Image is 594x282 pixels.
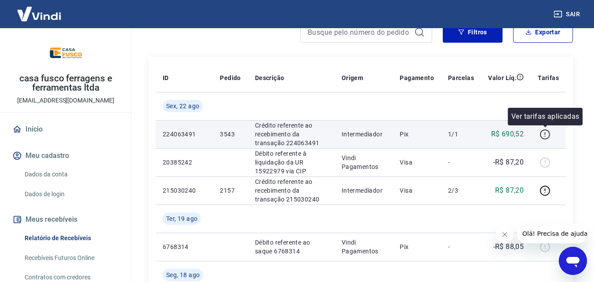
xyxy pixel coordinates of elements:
p: Descrição [255,73,284,82]
p: Pix [400,242,434,251]
p: 215030240 [163,186,206,195]
p: Intermediador [342,186,386,195]
p: Débito referente à liquidação da UR 15922979 via CIP [255,149,328,176]
span: Ter, 19 ago [166,214,197,223]
p: R$ 690,52 [491,129,524,139]
p: 224063491 [163,130,206,139]
p: - [448,242,474,251]
a: Relatório de Recebíveis [21,229,121,247]
span: Sex, 22 ago [166,102,199,110]
img: 5299c04a-b9c4-473e-8f8b-50ff3666fb53.jpeg [48,35,84,70]
a: Dados da conta [21,165,121,183]
p: [EMAIL_ADDRESS][DOMAIN_NAME] [17,96,114,105]
p: Intermediador [342,130,386,139]
p: 1/1 [448,130,474,139]
p: casa fusco ferragens e ferramentas ltda [7,74,124,92]
iframe: Mensagem da empresa [517,224,587,243]
p: Vindi Pagamentos [342,238,386,256]
span: Olá! Precisa de ajuda? [5,6,74,13]
img: Vindi [11,0,68,27]
p: Débito referente ao saque 6768314 [255,238,328,256]
p: 2/3 [448,186,474,195]
p: Parcelas [448,73,474,82]
p: Pix [400,130,434,139]
p: -R$ 87,20 [493,157,524,168]
p: Ver tarifas aplicadas [511,111,579,122]
p: 2157 [220,186,241,195]
p: 20385242 [163,158,206,167]
p: Visa [400,186,434,195]
p: 6768314 [163,242,206,251]
p: 3543 [220,130,241,139]
button: Meu cadastro [11,146,121,165]
p: Origem [342,73,363,82]
a: Início [11,120,121,139]
p: Crédito referente ao recebimento da transação 224063491 [255,121,328,147]
p: Tarifas [538,73,559,82]
p: Crédito referente ao recebimento da transação 215030240 [255,177,328,204]
iframe: Fechar mensagem [496,226,514,243]
button: Filtros [443,22,503,43]
p: Vindi Pagamentos [342,154,386,171]
p: R$ 87,20 [495,185,524,196]
p: Pedido [220,73,241,82]
p: Visa [400,158,434,167]
p: - [448,158,474,167]
iframe: Botão para abrir a janela de mensagens [559,247,587,275]
a: Recebíveis Futuros Online [21,249,121,267]
input: Busque pelo número do pedido [308,26,411,39]
p: Pagamento [400,73,434,82]
p: Valor Líq. [488,73,517,82]
button: Sair [552,6,583,22]
p: ID [163,73,169,82]
span: Seg, 18 ago [166,271,200,279]
button: Exportar [513,22,573,43]
a: Dados de login [21,185,121,203]
button: Meus recebíveis [11,210,121,229]
p: -R$ 88,05 [493,242,524,252]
